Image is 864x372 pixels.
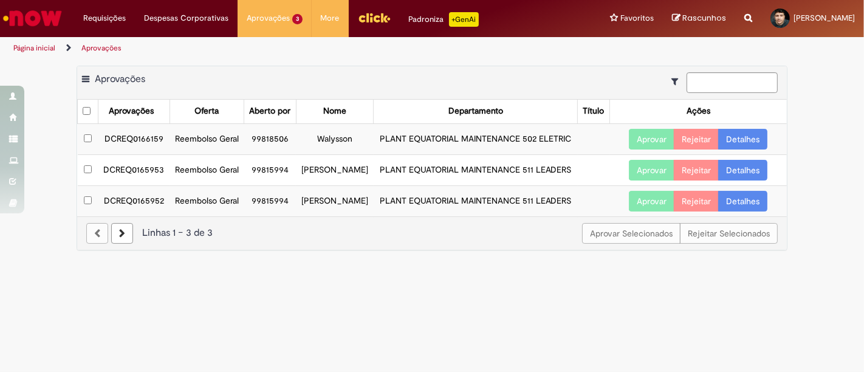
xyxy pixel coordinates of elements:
td: Reembolso Geral [170,185,244,216]
div: Linhas 1 − 3 de 3 [86,226,778,240]
span: Aprovações [247,12,290,24]
td: Walysson [296,123,373,154]
td: Reembolso Geral [170,123,244,154]
td: 99815994 [244,154,296,185]
a: Página inicial [13,43,55,53]
img: click_logo_yellow_360x200.png [358,9,391,27]
div: Departamento [448,105,503,117]
td: DCREQ0165953 [98,154,170,185]
span: More [321,12,340,24]
td: PLANT EQUATORIAL MAINTENANCE 502 ELETRIC [374,123,578,154]
button: Aprovar [629,160,674,181]
td: [PERSON_NAME] [296,154,373,185]
button: Rejeitar [674,160,719,181]
div: Nome [323,105,346,117]
button: Aprovar [629,129,674,150]
div: Aberto por [249,105,290,117]
td: PLANT EQUATORIAL MAINTENANCE 511 LEADERS [374,154,578,185]
button: Rejeitar [674,191,719,212]
div: Ações [687,105,710,117]
span: Despesas Corporativas [144,12,228,24]
div: Padroniza [409,12,479,27]
div: Oferta [194,105,219,117]
div: Aprovações [109,105,154,117]
a: Detalhes [718,191,767,212]
span: Favoritos [620,12,654,24]
div: Título [583,105,604,117]
a: Detalhes [718,160,767,181]
button: Aprovar [629,191,674,212]
i: Mostrar filtros para: Suas Solicitações [671,77,684,86]
td: DCREQ0165952 [98,185,170,216]
span: 3 [292,14,303,24]
td: PLANT EQUATORIAL MAINTENANCE 511 LEADERS [374,185,578,216]
img: ServiceNow [1,6,64,30]
td: 99818506 [244,123,296,154]
td: Reembolso Geral [170,154,244,185]
td: 99815994 [244,185,296,216]
ul: Trilhas de página [9,37,567,60]
td: DCREQ0166159 [98,123,170,154]
a: Aprovações [81,43,122,53]
p: +GenAi [449,12,479,27]
span: Aprovações [95,73,145,85]
span: Requisições [83,12,126,24]
a: Detalhes [718,129,767,150]
span: Rascunhos [682,12,726,24]
span: [PERSON_NAME] [794,13,855,23]
a: Rascunhos [672,13,726,24]
td: [PERSON_NAME] [296,185,373,216]
th: Aprovações [98,100,170,123]
button: Rejeitar [674,129,719,150]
